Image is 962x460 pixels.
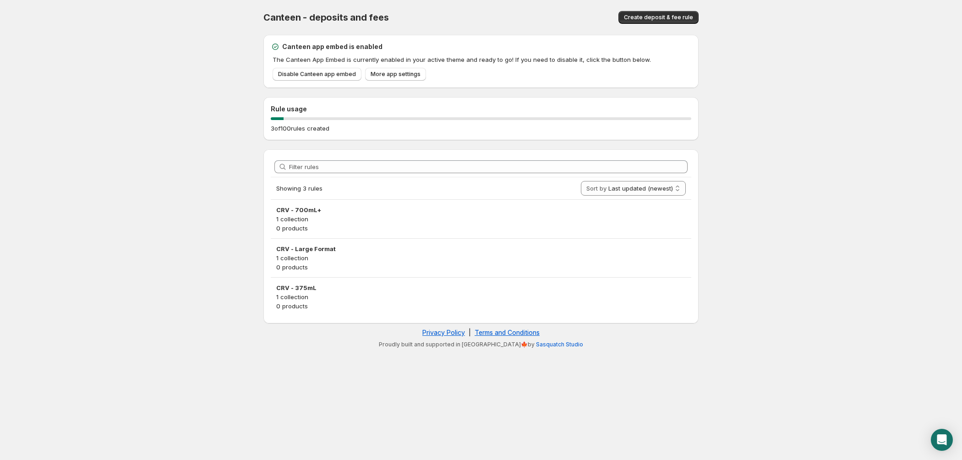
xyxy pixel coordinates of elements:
span: Canteen - deposits and fees [263,12,389,23]
h2: Rule usage [271,104,691,114]
h3: CRV - Large Format [276,244,686,253]
h3: CRV - 375mL [276,283,686,292]
h3: CRV - 700mL+ [276,205,686,214]
p: 1 collection [276,292,686,301]
a: More app settings [365,68,426,81]
input: Filter rules [289,160,688,173]
a: Privacy Policy [422,329,465,336]
p: The Canteen App Embed is currently enabled in your active theme and ready to go! If you need to d... [273,55,691,64]
p: 1 collection [276,253,686,263]
p: Proudly built and supported in [GEOGRAPHIC_DATA]🍁by [268,341,694,348]
p: 3 of 100 rules created [271,124,329,133]
span: Showing 3 rules [276,185,322,192]
a: Sasquatch Studio [536,341,583,348]
p: 0 products [276,301,686,311]
a: Disable Canteen app embed [273,68,361,81]
span: More app settings [371,71,421,78]
a: Terms and Conditions [475,329,540,336]
button: Create deposit & fee rule [618,11,699,24]
div: Open Intercom Messenger [931,429,953,451]
p: 0 products [276,263,686,272]
span: | [469,329,471,336]
span: Create deposit & fee rule [624,14,693,21]
p: 1 collection [276,214,686,224]
h2: Canteen app embed is enabled [282,42,383,51]
span: Disable Canteen app embed [278,71,356,78]
p: 0 products [276,224,686,233]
